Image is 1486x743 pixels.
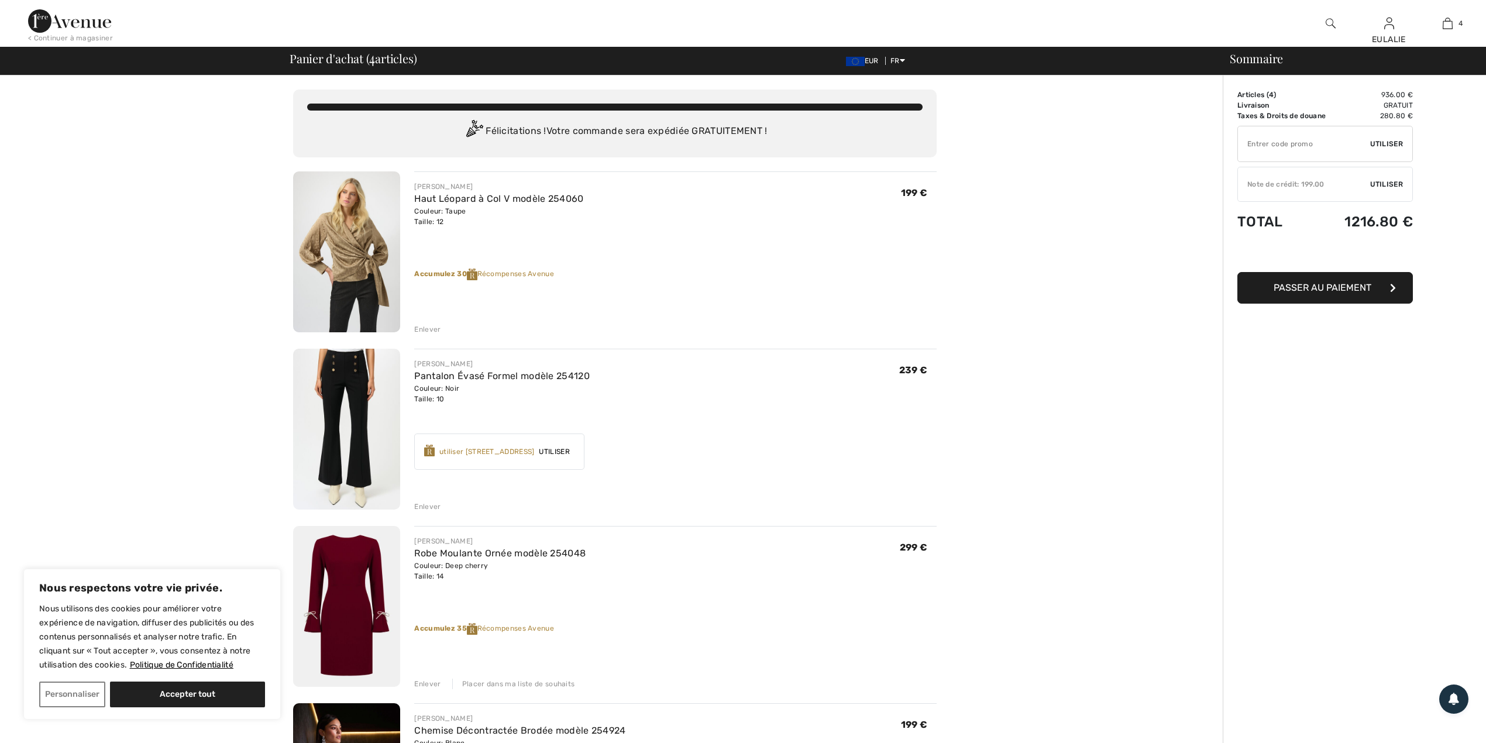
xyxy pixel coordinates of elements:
img: recherche [1326,16,1336,30]
a: Politique de Confidentialité [129,659,234,670]
span: Utiliser [534,446,574,457]
button: Accepter tout [110,682,265,707]
img: Mes infos [1384,16,1394,30]
div: Récompenses Avenue [414,623,937,635]
div: utiliser [STREET_ADDRESS] [439,446,535,457]
div: [PERSON_NAME] [414,359,590,369]
td: 1216.80 € [1336,202,1413,242]
span: 239 € [899,364,928,376]
span: Utiliser [1370,139,1403,149]
td: 936.00 € [1336,90,1413,100]
iframe: PayPal [1237,242,1413,268]
img: Robe Moulante Ornée modèle 254048 [293,526,400,687]
a: Se connecter [1384,18,1394,29]
img: Reward-Logo.svg [424,445,435,456]
img: Reward-Logo.svg [467,623,477,635]
input: Code promo [1238,126,1370,161]
span: 199 € [901,719,928,730]
div: [PERSON_NAME] [414,536,586,546]
span: EUR [846,57,883,65]
span: 4 [1459,18,1463,29]
a: 4 [1419,16,1476,30]
td: Total [1237,202,1336,242]
div: Sommaire [1216,53,1479,64]
div: Couleur: Noir Taille: 10 [414,383,590,404]
a: Haut Léopard à Col V modèle 254060 [414,193,583,204]
img: Reward-Logo.svg [467,269,477,280]
img: Euro [846,57,865,66]
div: Récompenses Avenue [414,269,937,280]
td: 280.80 € [1336,111,1413,121]
span: Passer au paiement [1274,282,1371,293]
span: 299 € [900,542,928,553]
span: 4 [1269,91,1274,99]
button: Personnaliser [39,682,105,707]
div: Couleur: Deep cherry Taille: 14 [414,560,586,582]
td: Articles ( ) [1237,90,1336,100]
div: Félicitations ! Votre commande sera expédiée GRATUITEMENT ! [307,120,923,143]
p: Nous utilisons des cookies pour améliorer votre expérience de navigation, diffuser des publicités... [39,602,265,672]
strong: Accumulez 30 [414,270,477,278]
div: [PERSON_NAME] [414,181,583,192]
span: 4 [369,50,375,65]
div: Enlever [414,501,441,512]
img: Haut Léopard à Col V modèle 254060 [293,171,400,332]
div: Note de crédit: 199.00 [1238,179,1370,190]
div: Enlever [414,324,441,335]
a: Pantalon Évasé Formel modèle 254120 [414,370,590,381]
div: EULALIE [1360,33,1418,46]
p: Nous respectons votre vie privée. [39,581,265,595]
td: Gratuit [1336,100,1413,111]
strong: Accumulez 35 [414,624,477,632]
span: 199 € [901,187,928,198]
td: Livraison [1237,100,1336,111]
div: Placer dans ma liste de souhaits [452,679,575,689]
div: Nous respectons votre vie privée. [23,569,281,720]
button: Passer au paiement [1237,272,1413,304]
span: Panier d'achat ( articles) [290,53,417,64]
img: Pantalon Évasé Formel modèle 254120 [293,349,400,510]
a: Chemise Décontractée Brodée modèle 254924 [414,725,625,736]
img: 1ère Avenue [28,9,111,33]
div: < Continuer à magasiner [28,33,113,43]
img: Congratulation2.svg [462,120,486,143]
span: Utiliser [1370,179,1403,190]
td: Taxes & Droits de douane [1237,111,1336,121]
div: [PERSON_NAME] [414,713,625,724]
div: Enlever [414,679,441,689]
img: Mon panier [1443,16,1453,30]
a: Robe Moulante Ornée modèle 254048 [414,548,586,559]
div: Couleur: Taupe Taille: 12 [414,206,583,227]
span: FR [890,57,905,65]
